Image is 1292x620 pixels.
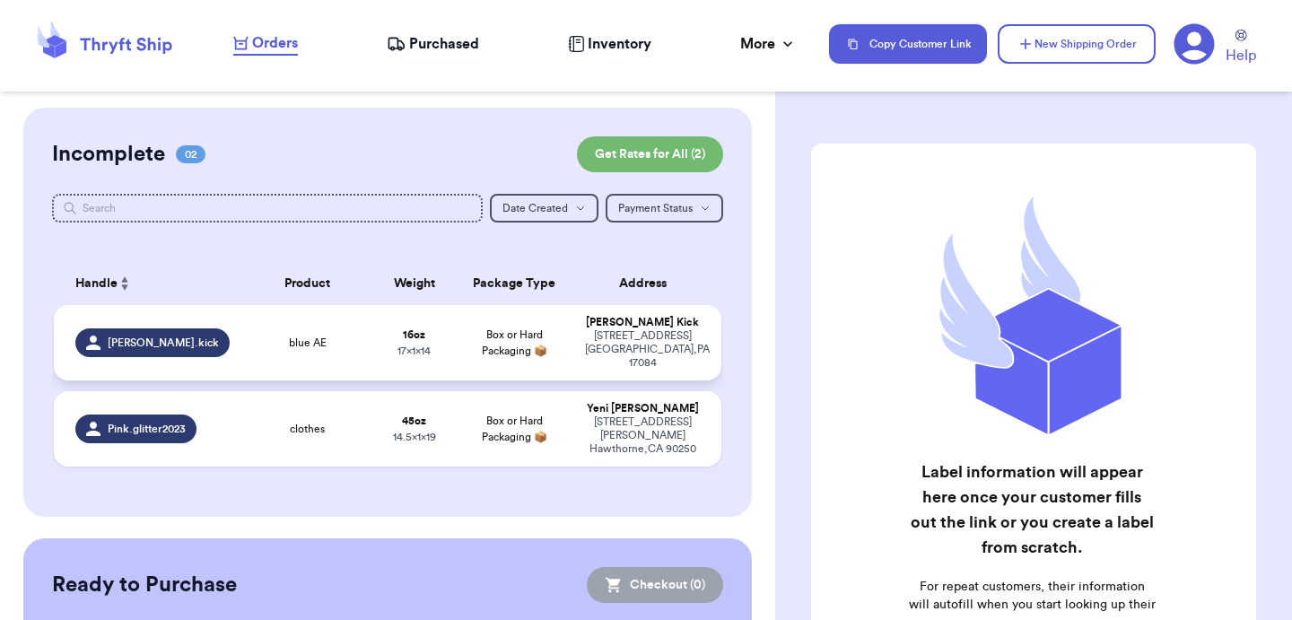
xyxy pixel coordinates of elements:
span: Inventory [588,33,651,55]
a: Inventory [568,33,651,55]
h2: Incomplete [52,140,165,169]
button: Sort ascending [118,273,132,294]
strong: 45 oz [402,415,426,426]
a: Orders [233,32,298,56]
div: More [740,33,797,55]
a: Purchased [387,33,479,55]
div: Yeni [PERSON_NAME] [585,402,700,415]
th: Product [240,262,374,305]
button: Checkout (0) [587,567,723,603]
span: 14.5 x 1 x 19 [393,432,436,442]
div: [PERSON_NAME] Kick [585,316,700,329]
span: Box or Hard Packaging 📦 [482,329,547,356]
button: Get Rates for All (2) [577,136,723,172]
span: Payment Status [618,203,693,214]
span: 02 [176,145,205,163]
th: Address [574,262,721,305]
span: 17 x 1 x 14 [397,345,431,356]
button: Copy Customer Link [829,24,987,64]
span: [PERSON_NAME].kick [108,336,219,350]
input: Search [52,194,483,223]
span: Handle [75,275,118,293]
th: Weight [374,262,454,305]
span: Help [1226,45,1256,66]
a: Help [1226,30,1256,66]
span: Purchased [409,33,479,55]
span: Pink.glitter2023 [108,422,186,436]
button: Date Created [490,194,598,223]
h2: Label information will appear here once your customer fills out the link or you create a label fr... [908,459,1156,560]
div: [STREET_ADDRESS][PERSON_NAME] Hawthorne , CA 90250 [585,415,700,456]
div: [STREET_ADDRESS] [GEOGRAPHIC_DATA] , PA 17084 [585,329,700,370]
button: New Shipping Order [998,24,1156,64]
strong: 16 oz [403,329,425,340]
button: Payment Status [606,194,723,223]
span: Date Created [502,203,568,214]
h2: Ready to Purchase [52,571,237,599]
span: blue AE [289,336,327,350]
th: Package Type [454,262,574,305]
span: clothes [290,422,325,436]
span: Box or Hard Packaging 📦 [482,415,547,442]
span: Orders [252,32,298,54]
